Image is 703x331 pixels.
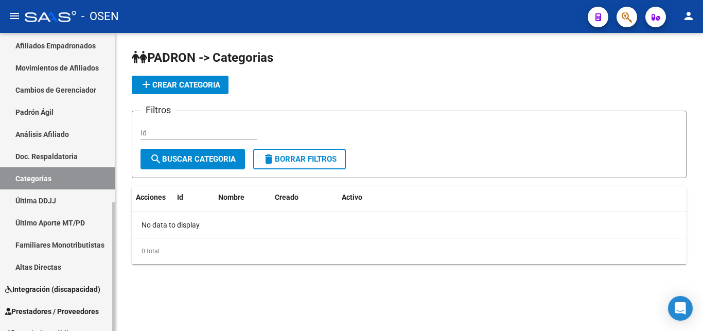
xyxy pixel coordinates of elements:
[668,296,693,321] div: Open Intercom Messenger
[253,149,346,169] button: Borrar Filtros
[150,154,236,164] span: Buscar Categoria
[136,193,166,201] span: Acciones
[262,153,275,165] mat-icon: delete
[140,78,152,91] mat-icon: add
[132,76,229,94] button: Crear Categoria
[271,186,338,208] datatable-header-cell: Creado
[5,306,99,317] span: Prestadores / Proveedores
[81,5,119,28] span: - OSEN
[214,186,271,208] datatable-header-cell: Nombre
[173,186,214,208] datatable-header-cell: Id
[177,193,183,201] span: Id
[682,10,695,22] mat-icon: person
[8,10,21,22] mat-icon: menu
[132,212,687,238] div: No data to display
[140,80,220,90] span: Crear Categoria
[342,193,362,201] span: Activo
[5,284,100,295] span: Integración (discapacidad)
[338,186,371,208] datatable-header-cell: Activo
[132,238,687,264] div: 0 total
[140,149,245,169] button: Buscar Categoria
[275,193,298,201] span: Creado
[132,186,173,208] datatable-header-cell: Acciones
[140,103,176,117] h3: Filtros
[218,193,244,201] span: Nombre
[132,50,273,65] span: PADRON -> Categorias
[150,153,162,165] mat-icon: search
[262,154,337,164] span: Borrar Filtros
